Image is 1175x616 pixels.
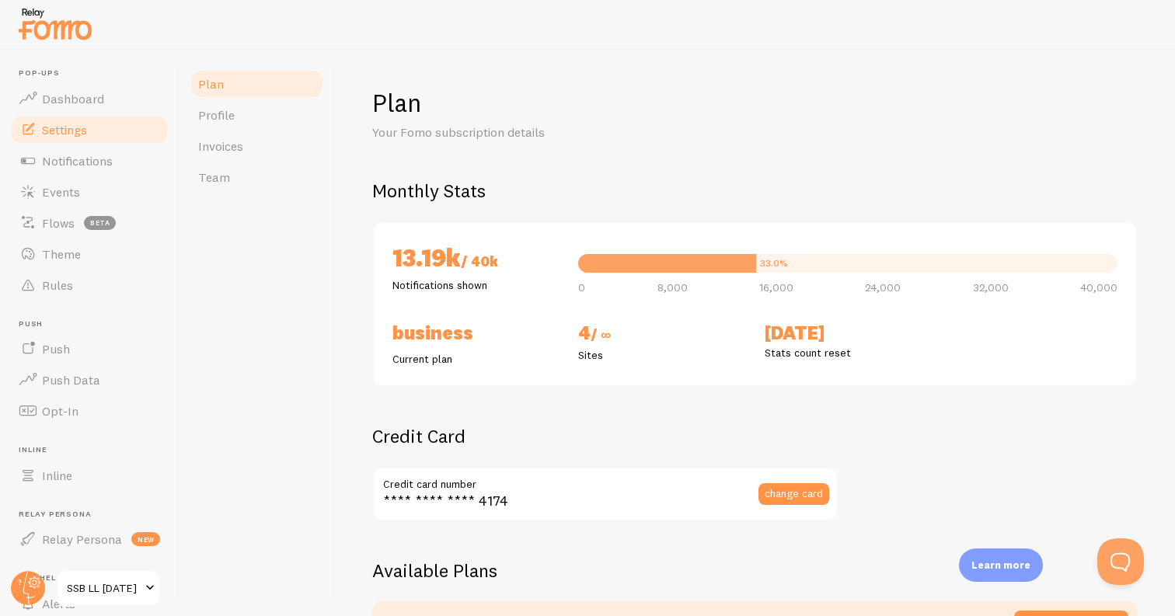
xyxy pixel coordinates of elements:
span: Profile [198,107,235,123]
span: Rules [42,277,73,293]
h2: [DATE] [765,321,932,345]
p: Current plan [392,351,560,367]
span: Push Data [42,372,100,388]
span: 32,000 [973,282,1009,293]
a: Invoices [189,131,325,162]
h2: Available Plans [372,559,1138,583]
a: Inline [9,460,169,491]
h2: 4 [578,321,745,347]
span: Settings [42,122,87,137]
a: Relay Persona new [9,524,169,555]
p: Stats count reset [765,345,932,360]
img: fomo-relay-logo-orange.svg [16,4,94,44]
a: Opt-In [9,395,169,426]
span: Pop-ups [19,68,169,78]
span: Invoices [198,138,243,154]
span: Relay Persona [19,510,169,520]
a: Dashboard [9,83,169,114]
span: Notifications [42,153,113,169]
span: Inline [42,468,72,483]
span: 24,000 [865,282,901,293]
span: Team [198,169,230,185]
span: 0 [578,282,585,293]
div: Learn more [959,548,1043,582]
span: 40,000 [1080,282,1117,293]
h2: Credit Card [372,424,839,448]
span: Opt-In [42,403,78,419]
p: Learn more [971,558,1030,572]
span: 16,000 [759,282,793,293]
a: Rules [9,270,169,301]
span: SSB LL [DATE] [67,579,141,597]
a: Flows beta [9,207,169,238]
a: Theme [9,238,169,270]
span: Plan [198,76,224,92]
span: Relay Persona [42,531,122,547]
h1: Plan [372,87,1138,119]
a: Events [9,176,169,207]
span: / ∞ [591,325,611,343]
button: change card [758,483,829,505]
span: Inline [19,445,169,455]
span: Push [19,319,169,329]
p: Your Fomo subscription details [372,124,745,141]
div: 33.0% [760,259,788,268]
span: Push [42,341,70,357]
a: Notifications [9,145,169,176]
a: Team [189,162,325,193]
a: Settings [9,114,169,145]
h2: 13.19k [392,242,560,277]
a: Push [9,333,169,364]
span: Dashboard [42,91,104,106]
span: beta [84,216,116,230]
span: change card [765,488,823,499]
span: / 40k [461,252,498,270]
a: Push Data [9,364,169,395]
a: Plan [189,68,325,99]
span: Events [42,184,80,200]
h2: Business [392,321,560,345]
label: Credit card number [372,467,839,493]
p: Sites [578,347,745,363]
a: Profile [189,99,325,131]
span: Theme [42,246,81,262]
span: Flows [42,215,75,231]
span: 8,000 [657,282,688,293]
span: new [131,532,160,546]
p: Notifications shown [392,277,560,293]
iframe: Help Scout Beacon - Open [1097,538,1144,585]
h2: Monthly Stats [372,179,1138,203]
a: SSB LL [DATE] [56,569,161,607]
